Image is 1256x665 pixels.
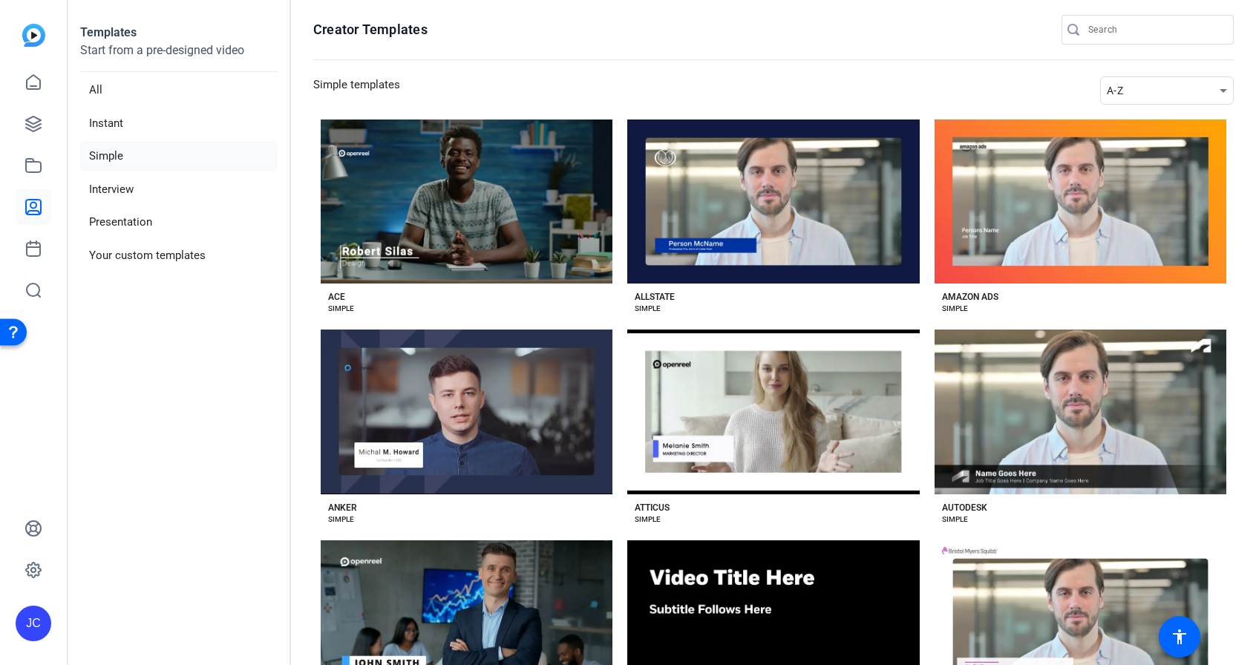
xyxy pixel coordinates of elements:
[80,75,278,105] li: All
[635,514,661,525] div: SIMPLE
[328,291,345,303] div: ACE
[80,174,278,205] li: Interview
[942,514,968,525] div: SIMPLE
[80,108,278,139] li: Instant
[321,330,612,494] button: Template image
[635,502,670,514] div: ATTICUS
[1088,21,1222,39] input: Search
[635,303,661,315] div: SIMPLE
[80,25,137,39] strong: Templates
[942,303,968,315] div: SIMPLE
[80,240,278,271] li: Your custom templates
[328,303,354,315] div: SIMPLE
[935,119,1226,284] button: Template image
[1171,628,1188,646] mat-icon: accessibility
[942,502,987,514] div: AUTODESK
[80,207,278,237] li: Presentation
[627,330,919,494] button: Template image
[313,76,400,105] h3: Simple templates
[627,119,919,284] button: Template image
[328,502,357,514] div: ANKER
[942,291,998,303] div: AMAZON ADS
[328,514,354,525] div: SIMPLE
[313,21,428,39] h1: Creator Templates
[1107,85,1123,96] span: A-Z
[321,119,612,284] button: Template image
[635,291,675,303] div: ALLSTATE
[80,141,278,171] li: Simple
[935,330,1226,494] button: Template image
[80,42,278,72] p: Start from a pre-designed video
[16,606,51,641] div: JC
[22,24,45,47] img: blue-gradient.svg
